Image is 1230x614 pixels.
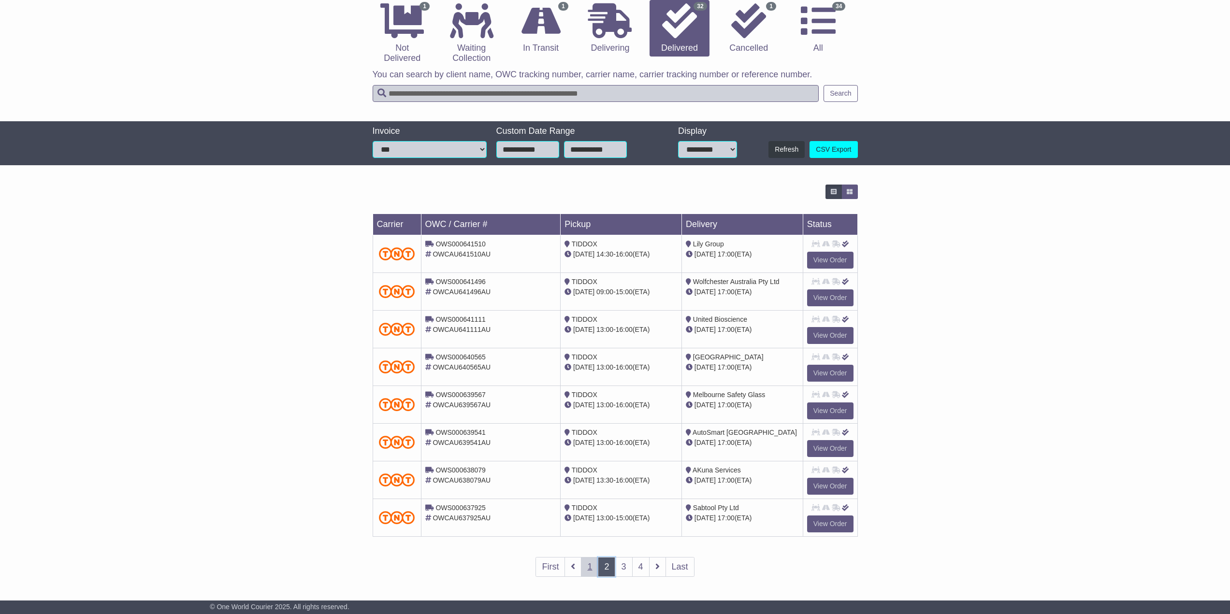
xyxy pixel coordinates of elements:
span: OWCAU640565AU [433,363,491,371]
span: TIDDOX [572,353,597,361]
span: [DATE] [573,250,594,258]
span: AutoSmart [GEOGRAPHIC_DATA] [693,428,797,436]
a: View Order [807,402,854,419]
img: TNT_Domestic.png [379,511,415,524]
span: 15:00 [616,514,633,522]
span: Wolfchester Australia Pty Ltd [693,278,780,286]
img: TNT_Domestic.png [379,473,415,486]
span: [DATE] [695,401,716,409]
a: View Order [807,478,854,495]
span: 17:00 [718,288,735,296]
a: CSV Export [810,141,857,158]
span: [DATE] [573,401,594,409]
span: [DATE] [573,363,594,371]
div: Invoice [373,126,487,137]
span: [DATE] [573,326,594,333]
span: OWCAU638079AU [433,476,491,484]
div: (ETA) [686,249,799,259]
span: [DATE] [695,326,716,333]
div: (ETA) [686,438,799,448]
div: (ETA) [686,513,799,523]
span: OWS000638079 [435,466,486,474]
span: OWCAU637925AU [433,514,491,522]
div: (ETA) [686,325,799,335]
a: View Order [807,440,854,457]
img: TNT_Domestic.png [379,436,415,449]
a: View Order [807,289,854,306]
span: Sabtool Pty Ltd [693,504,739,512]
span: 1 [558,2,568,11]
a: 1 [581,557,598,577]
span: 14:30 [596,250,613,258]
span: Melbourne Safety Glass [693,391,765,399]
span: 17:00 [718,326,735,333]
div: - (ETA) [564,513,678,523]
td: Delivery [681,214,803,235]
a: View Order [807,515,854,532]
div: - (ETA) [564,400,678,410]
span: [DATE] [573,288,594,296]
span: TIDDOX [572,391,597,399]
span: 13:00 [596,439,613,446]
span: 13:00 [596,363,613,371]
span: 13:00 [596,514,613,522]
span: OWS000641496 [435,278,486,286]
div: - (ETA) [564,287,678,297]
a: Last [666,557,695,577]
button: Refresh [768,141,805,158]
p: You can search by client name, OWC tracking number, carrier name, carrier tracking number or refe... [373,70,858,80]
div: (ETA) [686,400,799,410]
img: TNT_Domestic.png [379,323,415,336]
div: - (ETA) [564,438,678,448]
span: 17:00 [718,363,735,371]
div: - (ETA) [564,249,678,259]
span: AKuna Services [693,466,741,474]
span: [DATE] [573,476,594,484]
span: 1 [420,2,430,11]
span: 17:00 [718,401,735,409]
span: OWCAU641496AU [433,288,491,296]
span: 17:00 [718,439,735,446]
span: 32 [694,2,707,11]
span: TIDDOX [572,315,597,323]
div: - (ETA) [564,325,678,335]
a: 2 [598,557,615,577]
span: 15:00 [616,288,633,296]
span: TIDDOX [572,278,597,286]
span: OWCAU639567AU [433,401,491,409]
span: TIDDOX [572,428,597,436]
span: 09:00 [596,288,613,296]
span: 1 [766,2,776,11]
span: 16:00 [616,476,633,484]
span: OWCAU639541AU [433,439,491,446]
span: 13:00 [596,326,613,333]
span: 17:00 [718,514,735,522]
div: (ETA) [686,287,799,297]
span: OWS000641111 [435,315,486,323]
span: [DATE] [695,363,716,371]
span: OWS000639567 [435,391,486,399]
span: [GEOGRAPHIC_DATA] [693,353,764,361]
span: 17:00 [718,250,735,258]
a: View Order [807,252,854,269]
div: (ETA) [686,362,799,372]
span: OWS000639541 [435,428,486,436]
span: TIDDOX [572,240,597,248]
a: View Order [807,365,854,382]
span: OWS000641510 [435,240,486,248]
a: View Order [807,327,854,344]
td: Status [803,214,857,235]
div: - (ETA) [564,362,678,372]
span: TIDDOX [572,466,597,474]
div: (ETA) [686,475,799,485]
span: OWS000637925 [435,504,486,512]
img: TNT_Domestic.png [379,398,415,411]
span: [DATE] [695,514,716,522]
a: First [535,557,565,577]
img: TNT_Domestic.png [379,247,415,260]
span: [DATE] [695,250,716,258]
span: 16:00 [616,439,633,446]
span: OWCAU641510AU [433,250,491,258]
span: [DATE] [695,288,716,296]
span: © One World Courier 2025. All rights reserved. [210,603,349,611]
